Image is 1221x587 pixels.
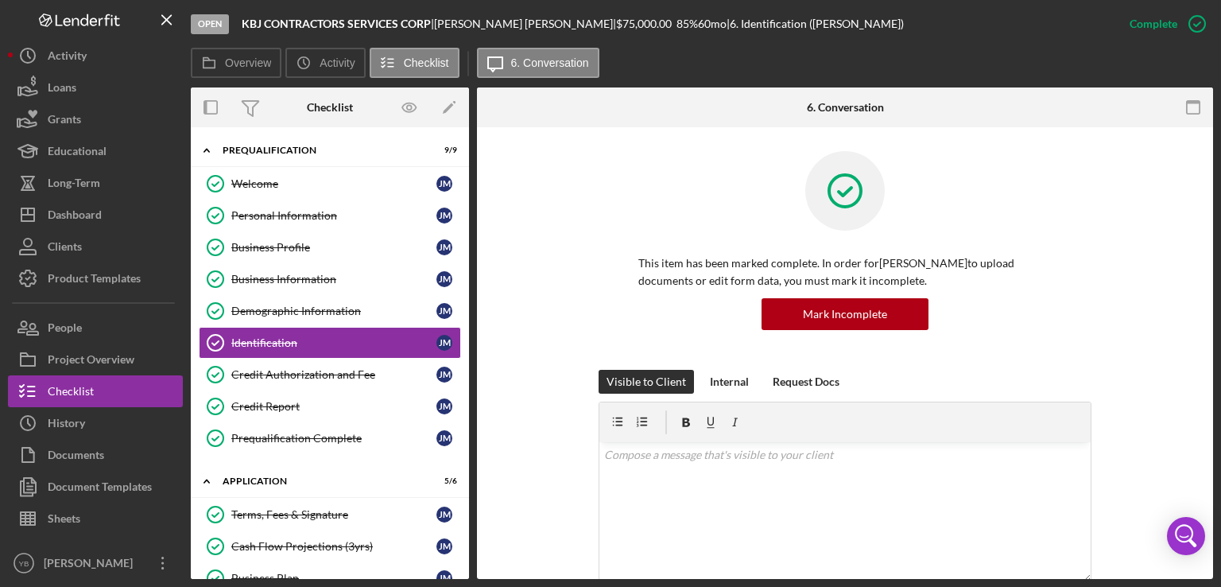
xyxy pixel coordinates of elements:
[8,503,183,535] button: Sheets
[8,40,183,72] button: Activity
[436,367,452,383] div: J M
[242,17,434,30] div: |
[8,547,183,579] button: YB[PERSON_NAME]
[225,56,271,69] label: Overview
[436,398,452,414] div: J M
[191,14,229,34] div: Open
[8,312,183,344] button: People
[428,146,457,155] div: 9 / 9
[231,540,436,553] div: Cash Flow Projections (3yrs)
[307,101,353,114] div: Checklist
[773,370,839,394] div: Request Docs
[511,56,589,69] label: 6. Conversation
[19,559,29,568] text: YB
[48,72,76,107] div: Loans
[231,400,436,413] div: Credit Report
[40,547,143,583] div: [PERSON_NAME]
[223,146,417,155] div: Prequalification
[48,167,100,203] div: Long-Term
[48,199,102,235] div: Dashboard
[231,336,436,349] div: Identification
[8,439,183,471] button: Documents
[698,17,727,30] div: 60 mo
[231,241,436,254] div: Business Profile
[436,430,452,446] div: J M
[638,255,1052,290] p: This item has been marked complete. In order for [PERSON_NAME] to upload documents or edit form d...
[48,40,87,76] div: Activity
[370,48,459,78] button: Checklist
[8,167,183,199] a: Long-Term
[762,298,928,330] button: Mark Incomplete
[231,273,436,286] div: Business Information
[807,101,884,114] div: 6. Conversation
[1130,8,1177,40] div: Complete
[8,262,183,294] button: Product Templates
[231,209,436,222] div: Personal Information
[231,177,436,190] div: Welcome
[48,439,104,475] div: Documents
[8,375,183,407] button: Checklist
[48,262,141,298] div: Product Templates
[285,48,365,78] button: Activity
[436,570,452,586] div: J M
[434,17,616,30] div: [PERSON_NAME] [PERSON_NAME] |
[436,271,452,287] div: J M
[436,176,452,192] div: J M
[8,72,183,103] button: Loans
[199,295,461,327] a: Demographic InformationJM
[48,231,82,266] div: Clients
[710,370,749,394] div: Internal
[231,305,436,317] div: Demographic Information
[320,56,355,69] label: Activity
[231,572,436,585] div: Business Plan
[404,56,449,69] label: Checklist
[199,359,461,391] a: Credit Authorization and FeeJM
[242,17,431,30] b: KBJ CONTRACTORS SERVICES CORP
[1167,517,1205,555] div: Open Intercom Messenger
[1114,8,1213,40] button: Complete
[48,135,107,171] div: Educational
[231,508,436,521] div: Terms, Fees & Signature
[436,507,452,523] div: J M
[599,370,694,394] button: Visible to Client
[436,303,452,319] div: J M
[803,298,887,330] div: Mark Incomplete
[8,407,183,439] button: History
[702,370,757,394] button: Internal
[8,103,183,135] button: Grants
[48,407,85,443] div: History
[436,538,452,554] div: J M
[8,344,183,375] button: Project Overview
[428,476,457,486] div: 5 / 6
[48,344,134,379] div: Project Overview
[199,200,461,231] a: Personal InformationJM
[199,168,461,200] a: WelcomeJM
[48,312,82,348] div: People
[436,239,452,255] div: J M
[8,135,183,167] button: Educational
[48,471,152,507] div: Document Templates
[231,368,436,381] div: Credit Authorization and Fee
[676,17,698,30] div: 85 %
[48,103,81,139] div: Grants
[436,335,452,351] div: J M
[765,370,847,394] button: Request Docs
[436,208,452,224] div: J M
[199,391,461,422] a: Credit ReportJM
[223,476,417,486] div: Application
[231,432,436,445] div: Prequalification Complete
[8,231,183,262] button: Clients
[8,471,183,503] button: Document Templates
